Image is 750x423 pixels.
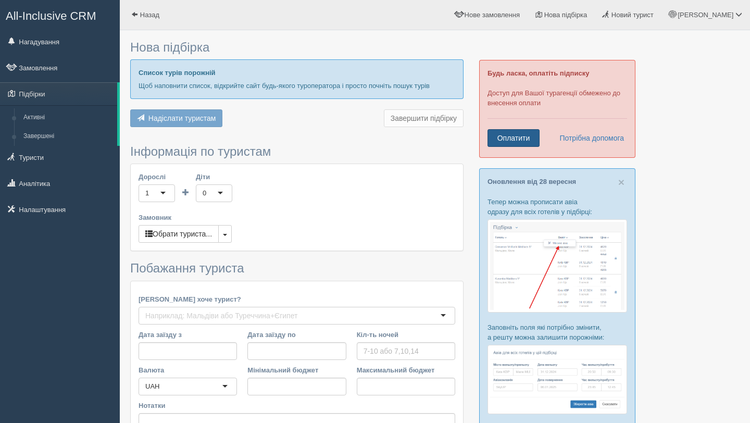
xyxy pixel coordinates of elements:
[139,213,455,222] label: Замовник
[488,322,627,342] p: Заповніть поля які потрібно змінити, а решту можна залишити порожніми:
[130,41,464,54] h3: Нова підбірка
[139,69,216,77] b: Список турів порожній
[139,330,237,340] label: Дата заїзду з
[139,365,237,375] label: Валюта
[544,11,587,19] span: Нова підбірка
[1,1,119,29] a: All-Inclusive CRM
[148,114,216,122] span: Надіслати туристам
[384,109,464,127] button: Завершити підбірку
[145,381,159,392] div: UAH
[19,127,117,146] a: Завершені
[465,11,520,19] span: Нове замовлення
[196,172,232,182] label: Діти
[357,342,455,360] input: 7-10 або 7,10,14
[618,176,624,188] span: ×
[145,188,149,198] div: 1
[488,197,627,217] p: Тепер можна прописати авіа одразу для всіх готелів у підбірці:
[357,365,455,375] label: Максимальний бюджет
[130,109,222,127] button: Надіслати туристам
[488,129,540,147] a: Оплатити
[479,60,635,158] div: Доступ для Вашої турагенції обмежено до внесення оплати
[553,129,624,147] a: Потрібна допомога
[130,145,464,158] h3: Інформація по туристам
[130,261,244,275] span: Побажання туриста
[678,11,733,19] span: [PERSON_NAME]
[139,294,455,304] label: [PERSON_NAME] хоче турист?
[488,345,627,414] img: %D0%BF%D1%96%D0%B4%D0%B1%D1%96%D1%80%D0%BA%D0%B0-%D0%B0%D0%B2%D1%96%D0%B0-2-%D1%81%D1%80%D0%BC-%D...
[139,81,455,91] p: Щоб наповнити список, відкрийте сайт будь-якого туроператора і просто почніть пошук турів
[145,310,308,321] input: Наприклад: Мальдіви або Туреччина+Єгипет
[203,188,206,198] div: 0
[19,108,117,127] a: Активні
[6,9,96,22] span: All-Inclusive CRM
[488,69,589,77] b: Будь ласка, оплатіть підписку
[139,172,175,182] label: Дорослі
[139,225,219,243] button: Обрати туриста...
[488,178,576,185] a: Оновлення від 28 вересня
[247,365,346,375] label: Мінімальний бюджет
[357,330,455,340] label: Кіл-ть ночей
[247,330,346,340] label: Дата заїзду по
[488,219,627,313] img: %D0%BF%D1%96%D0%B4%D0%B1%D1%96%D1%80%D0%BA%D0%B0-%D0%B0%D0%B2%D1%96%D0%B0-1-%D1%81%D1%80%D0%BC-%D...
[611,11,654,19] span: Новий турист
[139,401,455,410] label: Нотатки
[140,11,159,19] span: Назад
[618,177,624,188] button: Close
